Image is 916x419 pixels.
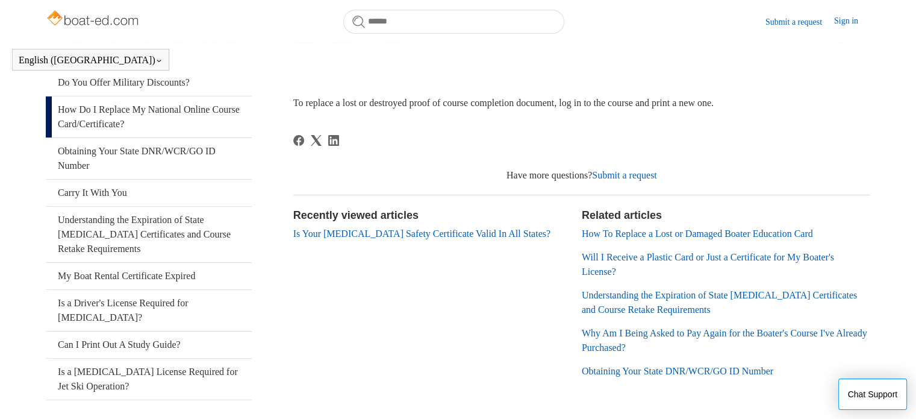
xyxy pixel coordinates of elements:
a: Carry It With You [46,180,252,206]
a: Facebook [293,135,304,146]
a: Can I Print Out A Study Guide? [46,332,252,358]
svg: Share this page on X Corp [311,135,322,146]
a: Obtaining Your State DNR/WCR/GO ID Number [46,138,252,179]
a: LinkedIn [328,135,339,146]
button: English ([GEOGRAPHIC_DATA]) [19,55,163,66]
a: Understanding the Expiration of State [MEDICAL_DATA] Certificates and Course Retake Requirements [46,207,252,262]
a: Why Am I Being Asked to Pay Again for the Boater's Course I've Already Purchased? [582,328,867,353]
input: Search [343,10,564,34]
div: Have more questions? [293,168,870,183]
span: To replace a lost or destroyed proof of course completion document, log in to the course and prin... [293,98,714,108]
a: Understanding the Expiration of State [MEDICAL_DATA] Certificates and Course Retake Requirements [582,290,857,315]
a: Do You Offer Military Discounts? [46,69,252,96]
a: Sign in [834,14,870,29]
a: Will I Receive a Plastic Card or Just a Certificate for My Boater's License? [582,252,834,277]
button: Chat Support [838,379,908,410]
h2: Recently viewed articles [293,207,570,224]
a: My Boat Rental Certificate Expired [46,263,252,289]
svg: Share this page on Facebook [293,135,304,146]
a: Submit a request [765,16,834,28]
a: Is Your [MEDICAL_DATA] Safety Certificate Valid In All States? [293,228,550,239]
a: Obtaining Your State DNR/WCR/GO ID Number [582,366,773,376]
a: Is a Driver's License Required for [MEDICAL_DATA]? [46,290,252,331]
img: Boat-Ed Help Center home page [46,7,142,31]
a: Is a [MEDICAL_DATA] License Required for Jet Ski Operation? [46,359,252,400]
a: How Do I Replace My National Online Course Card/Certificate? [46,96,252,137]
h2: Related articles [582,207,870,224]
a: X Corp [311,135,322,146]
svg: Share this page on LinkedIn [328,135,339,146]
a: Submit a request [592,170,657,180]
a: How To Replace a Lost or Damaged Boater Education Card [582,228,813,239]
